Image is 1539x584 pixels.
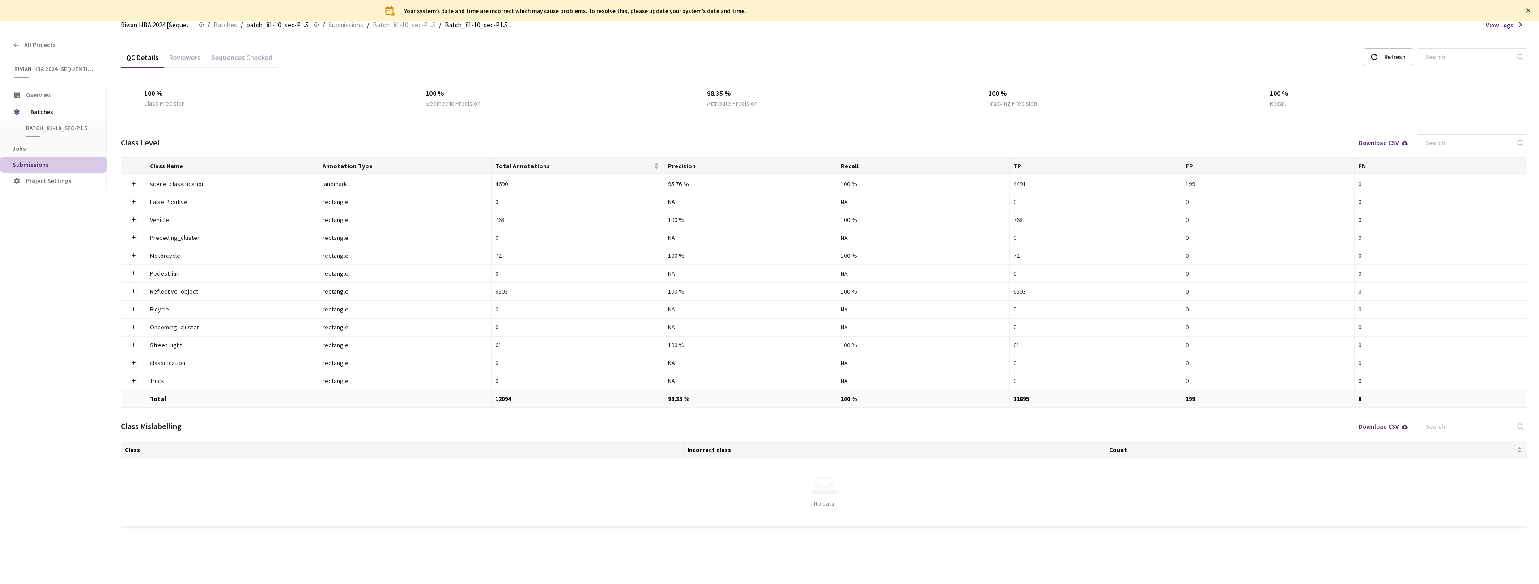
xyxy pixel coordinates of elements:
span: batch_81-10_sec-P1.5 [247,20,308,30]
div: Sequences Checked [206,53,278,68]
div: 0 [1186,233,1351,243]
span: Total Annotations [495,162,652,170]
li: / [323,20,325,30]
th: Annotation Type [319,158,492,175]
div: 0 [1358,304,1523,314]
div: 0 [495,358,660,368]
div: 0 [1358,179,1523,189]
a: Count [1109,446,1127,453]
div: 0 [1186,304,1351,314]
a: Class [125,446,140,453]
button: Expand row [130,234,137,241]
span: Project Settings [26,177,72,185]
div: QC Details [121,53,164,68]
button: Expand row [130,198,137,205]
div: Download CSV [1359,140,1409,146]
button: Expand row [130,180,137,188]
button: Expand row [130,324,137,331]
div: 100 % [841,340,1006,350]
li: / [241,20,243,30]
div: Class Mislabelling [121,421,182,432]
div: NA [841,358,1006,368]
div: NA [668,233,833,243]
div: Class Precision [144,99,185,108]
div: 100 % [841,179,1006,189]
td: Total [146,390,319,408]
div: 61 [1013,340,1178,350]
div: NA [841,304,1006,314]
div: NA [668,358,833,368]
div: 100 % [144,88,378,99]
span: Batch_81-10_sec-P1.5 [373,20,435,30]
div: Preceding_cluster [150,233,248,243]
div: rectangle [323,197,488,207]
div: Reviewers [164,53,206,68]
div: 100 % [668,251,833,260]
div: Geometric Precision [425,99,480,108]
div: 0 [1186,197,1351,207]
div: scene_classification [150,179,248,189]
th: Recall [837,158,1010,175]
div: 0 [1013,376,1178,386]
span: Submissions [13,161,49,169]
div: 100 % [1270,88,1504,99]
div: Download CSV [1359,423,1409,430]
button: Expand row [130,359,137,367]
td: 12094 [492,390,664,408]
div: 4491 [1013,179,1178,189]
div: 0 [1358,376,1523,386]
th: FP [1182,158,1355,175]
div: 0 [1358,358,1523,368]
div: 100 % [841,286,1006,296]
div: NA [841,233,1006,243]
div: 0 [1186,286,1351,296]
div: 0 [1013,233,1178,243]
div: 0 [1013,322,1178,332]
span: Rivian HBA 2024 [Sequential] [121,20,193,30]
input: Search [1420,418,1516,435]
span: Batches [30,103,92,121]
input: Search [1420,49,1516,65]
div: 0 [1186,340,1351,350]
span: View Logs [1486,21,1513,30]
div: NA [841,376,1006,386]
th: Precision [664,158,837,175]
div: NA [841,197,1006,207]
img: svg+xml;base64,PHN2ZyB3aWR0aD0iMjQiIGhlaWdodD0iMjQiIHZpZXdCb3g9IjAgMCAyNCAyNCIgZmlsbD0ibm9uZSIgeG... [385,5,395,16]
div: 0 [1186,322,1351,332]
div: 72 [1013,251,1178,260]
td: 0 [1355,390,1527,408]
div: 6503 [1013,286,1178,296]
span: All Projects [24,41,56,49]
div: 0 [1013,358,1178,368]
div: 100 % [988,88,1223,99]
div: 0 [495,197,660,207]
span: Batch_81-10_sec-P1.5 QC - [DATE] [445,20,517,30]
div: 0 [1358,340,1523,350]
th: TP [1010,158,1182,175]
div: 95.76 % [668,179,833,189]
div: 0 [1358,215,1523,225]
div: classification [150,358,248,368]
div: 0 [1186,269,1351,278]
div: NA [668,376,833,386]
div: NA [841,269,1006,278]
div: NA [841,322,1006,332]
div: rectangle [323,286,488,296]
div: 0 [495,233,660,243]
span: Submissions [328,20,363,30]
div: NA [668,304,833,314]
li: / [208,20,210,30]
td: 11895 [1010,390,1182,408]
a: Submissions [327,20,365,30]
div: rectangle [323,358,488,368]
div: 0 [1358,233,1523,243]
div: Pedestrian [150,269,248,278]
div: 0 [1358,197,1523,207]
div: 768 [1013,215,1178,225]
div: NA [668,197,833,207]
div: Truck [150,376,248,386]
span: Jobs [13,145,26,153]
div: rectangle [323,233,488,243]
div: rectangle [323,376,488,386]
